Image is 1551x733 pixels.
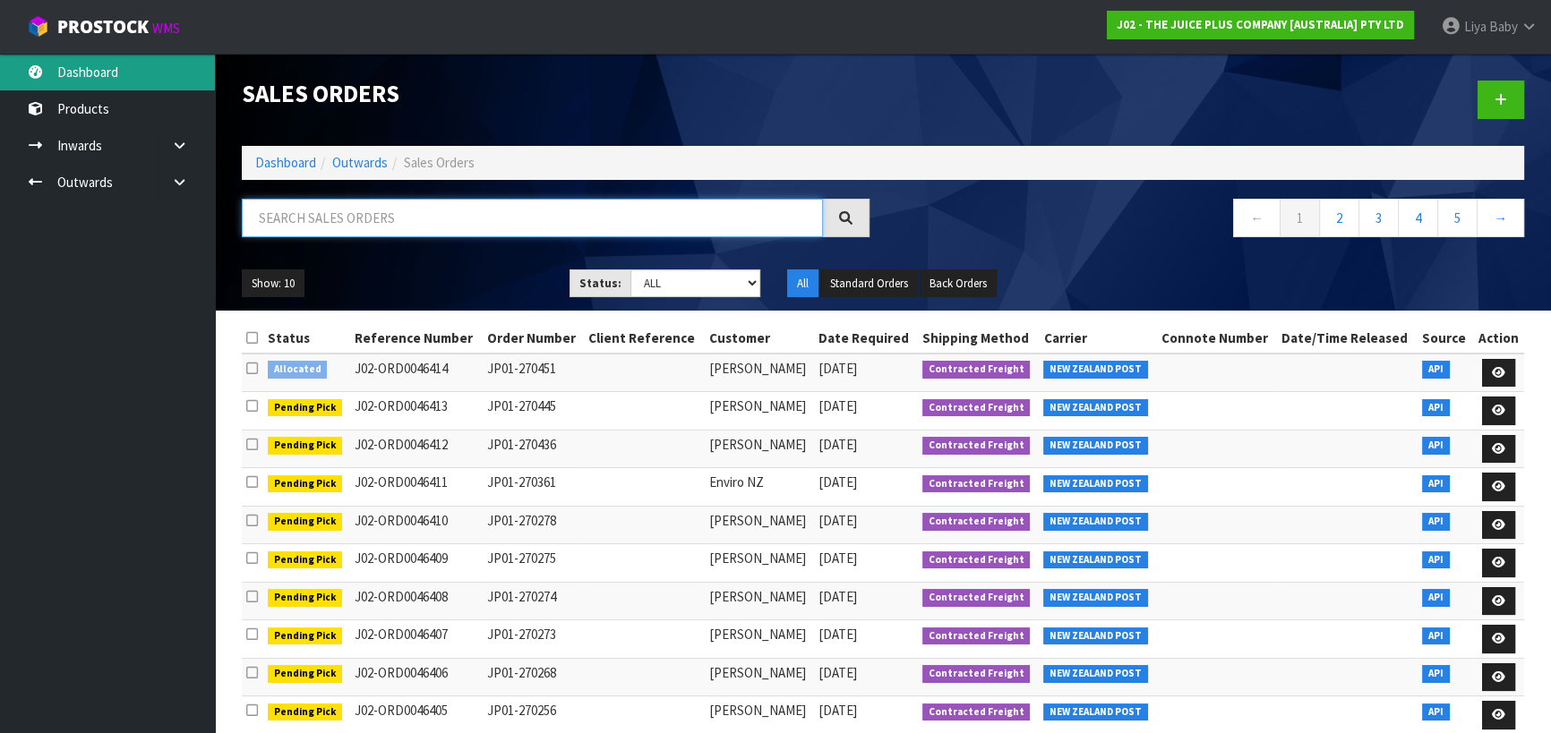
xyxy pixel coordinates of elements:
[922,361,1031,379] span: Contracted Freight
[268,399,343,417] span: Pending Pick
[268,361,328,379] span: Allocated
[818,397,857,414] span: [DATE]
[922,475,1031,493] span: Contracted Freight
[818,626,857,643] span: [DATE]
[704,354,814,392] td: [PERSON_NAME]
[922,665,1031,683] span: Contracted Freight
[27,15,49,38] img: cube-alt.png
[922,589,1031,607] span: Contracted Freight
[1422,513,1450,531] span: API
[350,544,483,583] td: J02-ORD0046409
[1464,18,1487,35] span: Liya
[1422,665,1450,683] span: API
[152,20,180,37] small: WMS
[483,354,584,392] td: JP01-270451
[332,154,388,171] a: Outwards
[1233,199,1281,237] a: ←
[818,588,857,605] span: [DATE]
[1398,199,1438,237] a: 4
[1422,437,1450,455] span: API
[818,512,857,529] span: [DATE]
[242,81,870,107] h1: Sales Orders
[1422,703,1450,721] span: API
[350,506,483,544] td: J02-ORD0046410
[818,550,857,567] span: [DATE]
[263,324,350,353] th: Status
[704,658,814,696] td: [PERSON_NAME]
[483,468,584,507] td: JP01-270361
[818,360,857,377] span: [DATE]
[57,15,149,38] span: ProStock
[1157,324,1277,353] th: Connote Number
[268,513,343,531] span: Pending Pick
[350,658,483,696] td: J02-ORD0046406
[922,627,1031,645] span: Contracted Freight
[350,582,483,620] td: J02-ORD0046408
[922,513,1031,531] span: Contracted Freight
[1277,324,1418,353] th: Date/Time Released
[814,324,917,353] th: Date Required
[1358,199,1399,237] a: 3
[268,627,343,645] span: Pending Pick
[584,324,704,353] th: Client Reference
[350,620,483,659] td: J02-ORD0046407
[1107,11,1414,39] a: J02 - THE JUICE PLUS COMPANY [AUSTRALIA] PTY LTD
[1418,324,1472,353] th: Source
[1422,589,1450,607] span: API
[918,324,1040,353] th: Shipping Method
[1039,324,1157,353] th: Carrier
[242,199,823,237] input: Search sales orders
[483,658,584,696] td: JP01-270268
[483,620,584,659] td: JP01-270273
[1043,437,1148,455] span: NEW ZEALAND POST
[1477,199,1524,237] a: →
[922,399,1031,417] span: Contracted Freight
[1280,199,1320,237] a: 1
[704,468,814,507] td: Enviro NZ
[1043,475,1148,493] span: NEW ZEALAND POST
[704,392,814,430] td: [PERSON_NAME]
[1043,665,1148,683] span: NEW ZEALAND POST
[818,436,857,453] span: [DATE]
[787,269,818,298] button: All
[1043,627,1148,645] span: NEW ZEALAND POST
[820,269,918,298] button: Standard Orders
[483,582,584,620] td: JP01-270274
[1043,551,1148,569] span: NEW ZEALAND POST
[704,544,814,583] td: [PERSON_NAME]
[483,506,584,544] td: JP01-270278
[1422,475,1450,493] span: API
[350,430,483,468] td: J02-ORD0046412
[1043,703,1148,721] span: NEW ZEALAND POST
[350,324,483,353] th: Reference Number
[268,665,343,683] span: Pending Pick
[350,354,483,392] td: J02-ORD0046414
[268,551,343,569] span: Pending Pick
[483,430,584,468] td: JP01-270436
[1437,199,1478,237] a: 5
[350,468,483,507] td: J02-ORD0046411
[704,324,814,353] th: Customer
[350,392,483,430] td: J02-ORD0046413
[1422,361,1450,379] span: API
[483,544,584,583] td: JP01-270275
[255,154,316,171] a: Dashboard
[579,276,621,291] strong: Status:
[704,620,814,659] td: [PERSON_NAME]
[1043,361,1148,379] span: NEW ZEALAND POST
[1422,399,1450,417] span: API
[704,506,814,544] td: [PERSON_NAME]
[920,269,997,298] button: Back Orders
[268,589,343,607] span: Pending Pick
[922,551,1031,569] span: Contracted Freight
[483,324,584,353] th: Order Number
[242,269,304,298] button: Show: 10
[268,703,343,721] span: Pending Pick
[268,437,343,455] span: Pending Pick
[404,154,475,171] span: Sales Orders
[896,199,1524,243] nav: Page navigation
[268,475,343,493] span: Pending Pick
[1043,513,1148,531] span: NEW ZEALAND POST
[818,664,857,681] span: [DATE]
[1043,399,1148,417] span: NEW ZEALAND POST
